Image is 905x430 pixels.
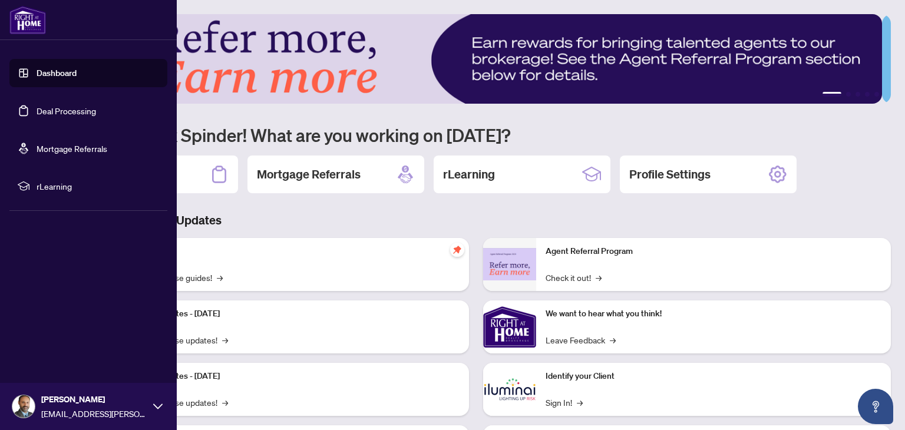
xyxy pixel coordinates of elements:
[846,92,851,97] button: 2
[865,92,870,97] button: 4
[823,92,841,97] button: 1
[61,212,891,229] h3: Brokerage & Industry Updates
[483,300,536,353] img: We want to hear what you think!
[9,6,46,34] img: logo
[124,307,460,320] p: Platform Updates - [DATE]
[546,396,583,409] a: Sign In!→
[222,396,228,409] span: →
[546,271,602,284] a: Check it out!→
[12,395,35,418] img: Profile Icon
[37,143,107,154] a: Mortgage Referrals
[546,245,881,258] p: Agent Referral Program
[124,245,460,258] p: Self-Help
[37,180,159,193] span: rLearning
[41,407,147,420] span: [EMAIL_ADDRESS][PERSON_NAME][DOMAIN_NAME]
[37,68,77,78] a: Dashboard
[483,363,536,416] img: Identify your Client
[443,166,495,183] h2: rLearning
[858,389,893,424] button: Open asap
[61,124,891,146] h1: Welcome back Spinder! What are you working on [DATE]?
[124,370,460,383] p: Platform Updates - [DATE]
[450,243,464,257] span: pushpin
[577,396,583,409] span: →
[546,370,881,383] p: Identify your Client
[874,92,879,97] button: 5
[257,166,361,183] h2: Mortgage Referrals
[37,105,96,116] a: Deal Processing
[222,333,228,346] span: →
[856,92,860,97] button: 3
[546,333,616,346] a: Leave Feedback→
[217,271,223,284] span: →
[41,393,147,406] span: [PERSON_NAME]
[546,307,881,320] p: We want to hear what you think!
[610,333,616,346] span: →
[483,248,536,280] img: Agent Referral Program
[61,14,882,104] img: Slide 0
[629,166,711,183] h2: Profile Settings
[596,271,602,284] span: →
